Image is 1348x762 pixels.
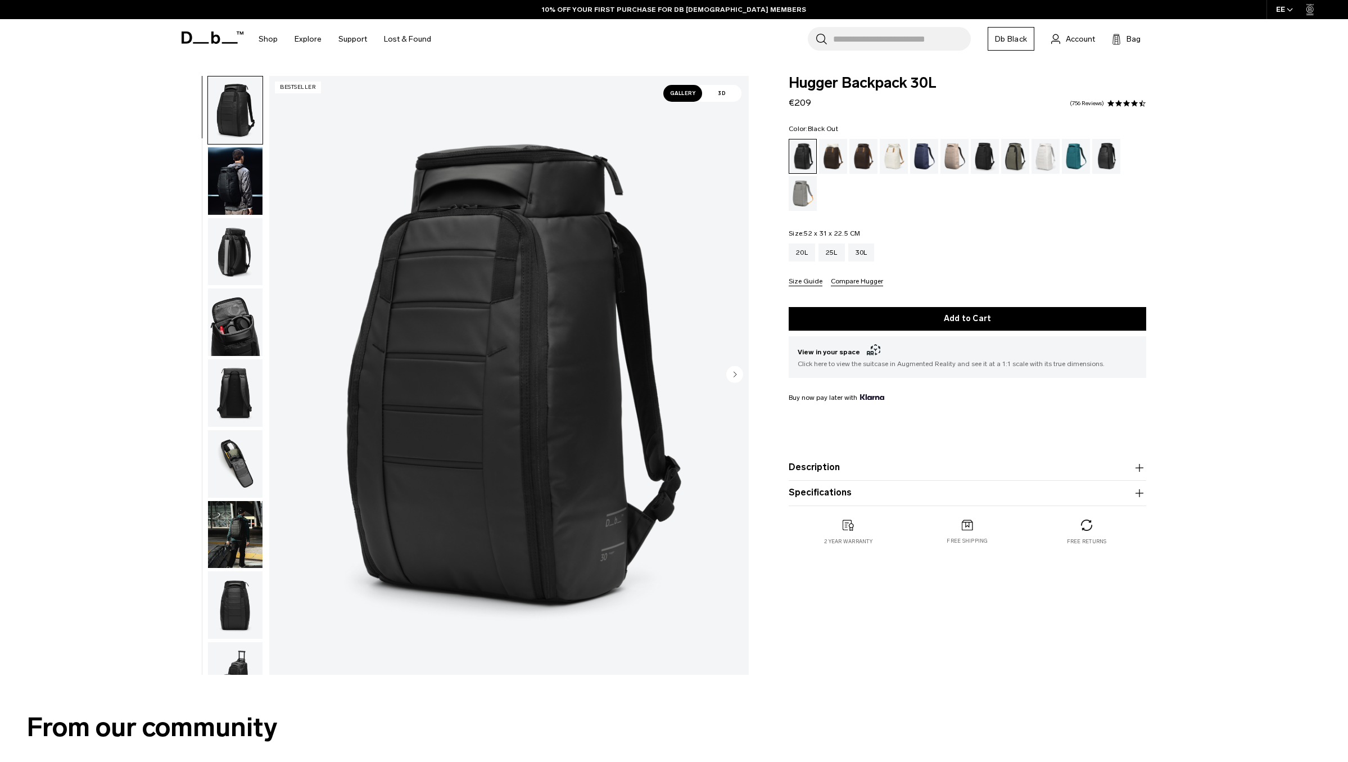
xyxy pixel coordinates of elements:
a: Oatmilk [880,139,908,174]
a: Charcoal Grey [971,139,999,174]
span: Bag [1127,33,1141,45]
span: Hugger Backpack 30L [789,76,1146,91]
li: 1 / 11 [269,76,749,675]
img: Hugger Backpack 30L Black Out [208,642,263,710]
a: Cappuccino [819,139,847,174]
button: Bag [1112,32,1141,46]
button: Compare Hugger [831,278,883,286]
button: Add to Cart [789,307,1146,331]
a: Db Black [988,27,1034,51]
button: Size Guide [789,278,822,286]
p: 2 year warranty [824,538,872,545]
img: {"height" => 20, "alt" => "Klarna"} [860,394,884,400]
a: Explore [295,19,322,59]
a: Fogbow Beige [940,139,969,174]
legend: Size: [789,230,861,237]
a: Espresso [849,139,877,174]
button: Hugger Backpack 30L Black Out [207,218,263,286]
button: Hugger Backpack 30L Black Out [207,642,263,710]
a: Lost & Found [384,19,431,59]
button: Hugger Backpack 30L Black Out [207,430,263,498]
span: Gallery [663,85,703,102]
a: Forest Green [1001,139,1029,174]
a: Account [1051,32,1095,46]
a: Shop [259,19,278,59]
span: Account [1066,33,1095,45]
button: View in your space Click here to view the suitcase in Augmented Reality and see it at a 1:1 scale... [789,336,1146,378]
img: Hugger Backpack 30L Black Out [208,571,263,639]
span: Black Out [808,125,838,133]
img: Hugger Backpack 30L Black Out [208,147,263,215]
img: Hugger Backpack 30L Black Out [269,76,749,675]
button: Specifications [789,486,1146,500]
span: 52 x 31 x 22.5 CM [804,229,860,237]
p: Bestseller [275,82,321,93]
button: Hugger Backpack 30L Black Out [207,76,263,145]
a: 10% OFF YOUR FIRST PURCHASE FOR DB [DEMOGRAPHIC_DATA] MEMBERS [542,4,806,15]
button: Hugger Backpack 30L Black Out [207,288,263,357]
p: Free returns [1067,538,1107,545]
a: 30L [848,244,875,261]
img: Hugger Backpack 30L Black Out [208,359,263,427]
button: Hugger Backpack 30L Black Out [207,571,263,639]
h2: From our community [27,707,1321,747]
button: Hugger Backpack 30L Black Out [207,147,263,215]
span: Buy now pay later with [789,393,884,403]
p: Free shipping [947,537,988,545]
legend: Color: [789,125,838,132]
img: Hugger Backpack 30L Black Out [208,218,263,286]
button: Description [789,461,1146,475]
a: Midnight Teal [1062,139,1090,174]
a: Reflective Black [1092,139,1120,174]
a: Black Out [789,139,817,174]
span: Click here to view the suitcase in Augmented Reality and see it at a 1:1 scale with its true dime... [798,359,1137,369]
img: Hugger Backpack 30L Black Out [208,76,263,144]
span: €209 [789,97,811,108]
button: Hugger Backpack 30L Black Out [207,501,263,569]
img: Hugger Backpack 30L Black Out [208,501,263,569]
img: Hugger Backpack 30L Black Out [208,430,263,498]
span: View in your space [798,345,1137,359]
a: 20L [789,244,815,261]
span: 3D [702,85,741,102]
button: Hugger Backpack 30L Black Out [207,359,263,427]
a: Clean Slate [1032,139,1060,174]
a: Sand Grey [789,176,817,211]
a: Support [338,19,367,59]
a: 25L [818,244,845,261]
nav: Main Navigation [250,19,440,59]
img: Hugger Backpack 30L Black Out [208,288,263,356]
button: Next slide [726,366,743,385]
a: 756 reviews [1070,101,1104,106]
a: Blue Hour [910,139,938,174]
